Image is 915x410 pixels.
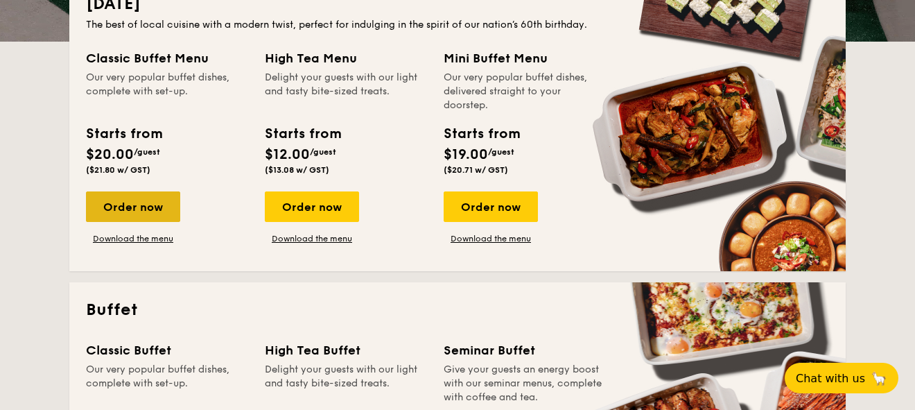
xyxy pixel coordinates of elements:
[86,146,134,163] span: $20.00
[265,233,359,244] a: Download the menu
[86,341,248,360] div: Classic Buffet
[444,71,606,112] div: Our very popular buffet dishes, delivered straight to your doorstep.
[444,123,519,144] div: Starts from
[444,341,606,360] div: Seminar Buffet
[444,146,488,163] span: $19.00
[86,123,162,144] div: Starts from
[86,71,248,112] div: Our very popular buffet dishes, complete with set-up.
[86,233,180,244] a: Download the menu
[444,363,606,404] div: Give your guests an energy boost with our seminar menus, complete with coffee and tea.
[265,341,427,360] div: High Tea Buffet
[444,191,538,222] div: Order now
[86,18,829,32] div: The best of local cuisine with a modern twist, perfect for indulging in the spirit of our nation’...
[444,49,606,68] div: Mini Buffet Menu
[488,147,514,157] span: /guest
[134,147,160,157] span: /guest
[265,165,329,175] span: ($13.08 w/ GST)
[86,363,248,404] div: Our very popular buffet dishes, complete with set-up.
[796,372,865,385] span: Chat with us
[265,191,359,222] div: Order now
[310,147,336,157] span: /guest
[86,165,150,175] span: ($21.80 w/ GST)
[86,299,829,321] h2: Buffet
[444,233,538,244] a: Download the menu
[86,49,248,68] div: Classic Buffet Menu
[265,49,427,68] div: High Tea Menu
[871,370,887,386] span: 🦙
[265,363,427,404] div: Delight your guests with our light and tasty bite-sized treats.
[86,191,180,222] div: Order now
[785,363,898,393] button: Chat with us🦙
[265,146,310,163] span: $12.00
[265,71,427,112] div: Delight your guests with our light and tasty bite-sized treats.
[444,165,508,175] span: ($20.71 w/ GST)
[265,123,340,144] div: Starts from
